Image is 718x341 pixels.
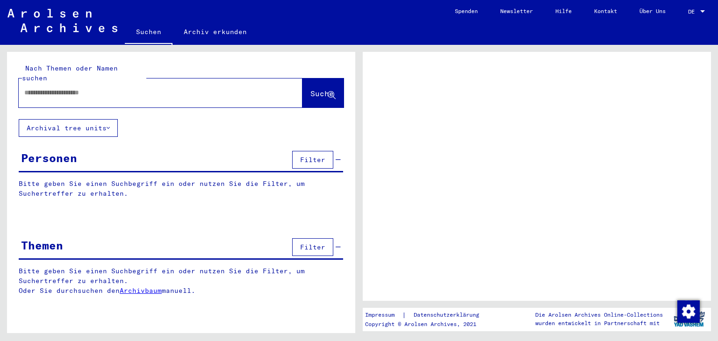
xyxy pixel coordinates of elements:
[7,9,117,32] img: Arolsen_neg.svg
[22,64,118,82] mat-label: Nach Themen oder Namen suchen
[365,310,490,320] div: |
[172,21,258,43] a: Archiv erkunden
[300,243,325,251] span: Filter
[19,179,343,199] p: Bitte geben Sie einen Suchbegriff ein oder nutzen Sie die Filter, um Suchertreffer zu erhalten.
[535,311,663,319] p: Die Arolsen Archives Online-Collections
[19,119,118,137] button: Archival tree units
[292,151,333,169] button: Filter
[19,266,344,296] p: Bitte geben Sie einen Suchbegriff ein oder nutzen Sie die Filter, um Suchertreffer zu erhalten. O...
[672,307,707,331] img: yv_logo.png
[535,319,663,327] p: wurden entwickelt in Partnerschaft mit
[365,320,490,328] p: Copyright © Arolsen Archives, 2021
[125,21,172,45] a: Suchen
[21,237,63,254] div: Themen
[300,156,325,164] span: Filter
[120,286,162,295] a: Archivbaum
[21,149,77,166] div: Personen
[292,238,333,256] button: Filter
[677,300,699,322] div: Zustimmung ändern
[406,310,490,320] a: Datenschutzerklärung
[302,78,344,107] button: Suche
[688,8,698,15] span: DE
[310,89,334,98] span: Suche
[677,300,700,323] img: Zustimmung ändern
[365,310,402,320] a: Impressum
